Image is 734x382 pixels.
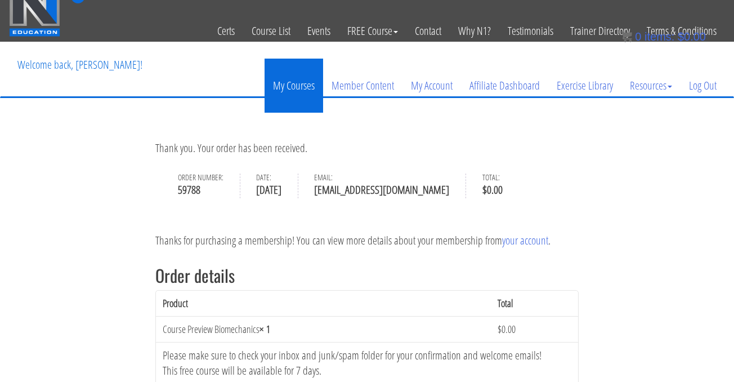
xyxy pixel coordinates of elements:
[562,3,638,59] a: Trainer Directory
[450,3,499,59] a: Why N1?
[635,30,641,43] span: 0
[645,30,674,43] span: items:
[9,42,151,87] p: Welcome back, [PERSON_NAME]!
[621,59,681,113] a: Resources
[155,266,579,285] h2: Order details
[259,322,270,336] strong: × 1
[638,3,725,59] a: Terms & Conditions
[314,174,466,198] li: Email:
[256,174,298,198] li: Date:
[461,59,548,113] a: Affiliate Dashboard
[178,181,223,198] strong: 59788
[243,3,299,59] a: Course List
[323,59,402,113] a: Member Content
[482,182,487,197] span: $
[406,3,450,59] a: Contact
[339,3,406,59] a: FREE Course
[678,30,706,43] bdi: 0.00
[482,174,519,198] li: Total:
[498,322,502,336] span: $
[491,291,578,316] th: Total
[681,59,725,113] a: Log Out
[402,59,461,113] a: My Account
[678,30,684,43] span: $
[156,291,491,316] th: Product
[502,233,548,248] a: your account
[156,316,491,342] td: Course Preview Biomechanics
[621,30,706,43] a: 0 items: $0.00
[314,181,449,198] strong: [EMAIL_ADDRESS][DOMAIN_NAME]
[621,31,632,42] img: icon11.png
[155,140,579,157] p: Thank you. Your order has been received.
[299,3,339,59] a: Events
[163,348,571,378] p: Please make sure to check your inbox and junk/spam folder for your confirmation and welcome email...
[256,181,281,198] strong: [DATE]
[155,232,579,249] p: Thanks for purchasing a membership! You can view more details about your membership from .
[265,59,323,113] a: My Courses
[482,182,503,197] bdi: 0.00
[548,59,621,113] a: Exercise Library
[178,174,240,198] li: Order number:
[499,3,562,59] a: Testimonials
[209,3,243,59] a: Certs
[498,322,516,336] bdi: 0.00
